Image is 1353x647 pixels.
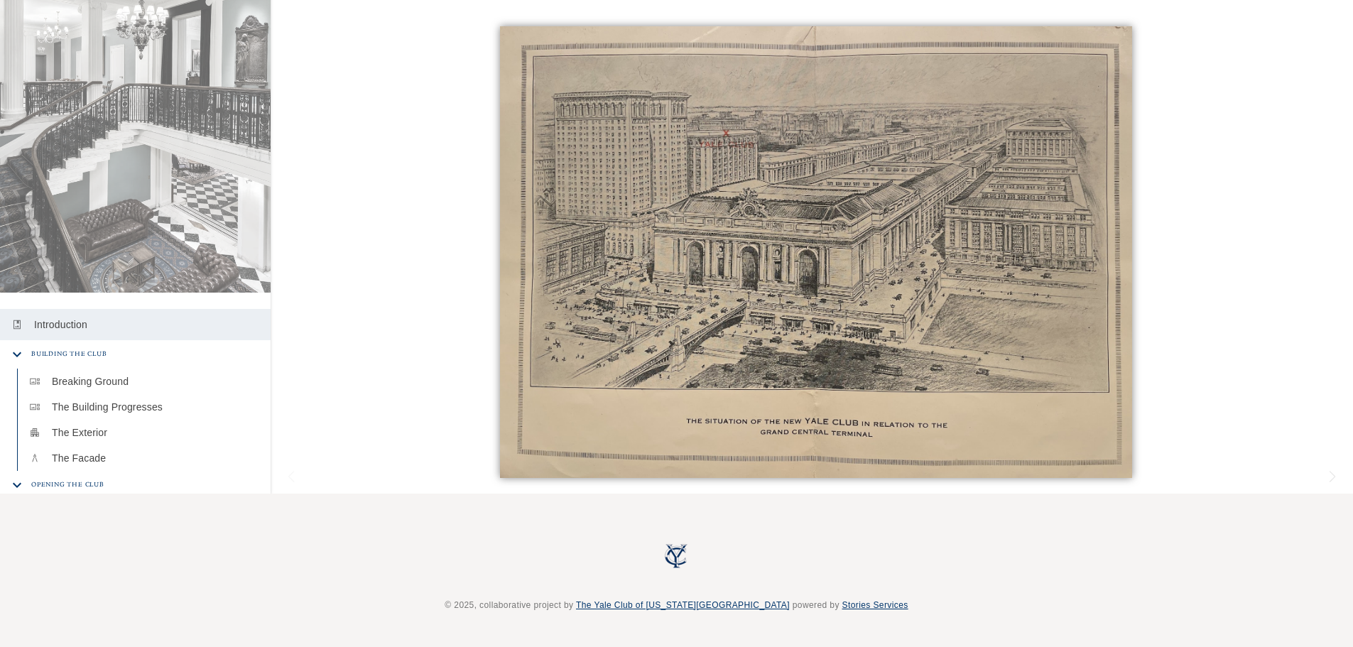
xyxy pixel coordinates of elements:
span: architecture [29,452,40,464]
div: Breaking Ground [18,369,271,394]
span: apartment [29,427,40,438]
span: © 2025 , collaborative project by powered by [445,600,908,610]
span: gallery_thumbnail [29,401,40,413]
a: The Yale Club of [US_STATE][GEOGRAPHIC_DATA] [576,600,790,610]
p: Introduction [34,317,259,332]
span: gallery_thumbnail [29,376,40,387]
div: The Exterior [18,420,271,445]
span: Building the Club [31,348,107,360]
p: The Facade [52,451,259,465]
img: Yale Club of New York City [659,539,693,573]
p: The Building Progresses [52,400,259,414]
span: Opening the Club [31,479,104,491]
span: photo_album [11,319,23,330]
div: The Building Progresses [18,394,271,420]
p: Breaking Ground [52,374,259,388]
div: The Facade [18,445,271,471]
a: Stories Services [842,600,908,610]
p: The Exterior [52,425,259,440]
img: 50 Vanderbilt Avenue [335,26,1297,478]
